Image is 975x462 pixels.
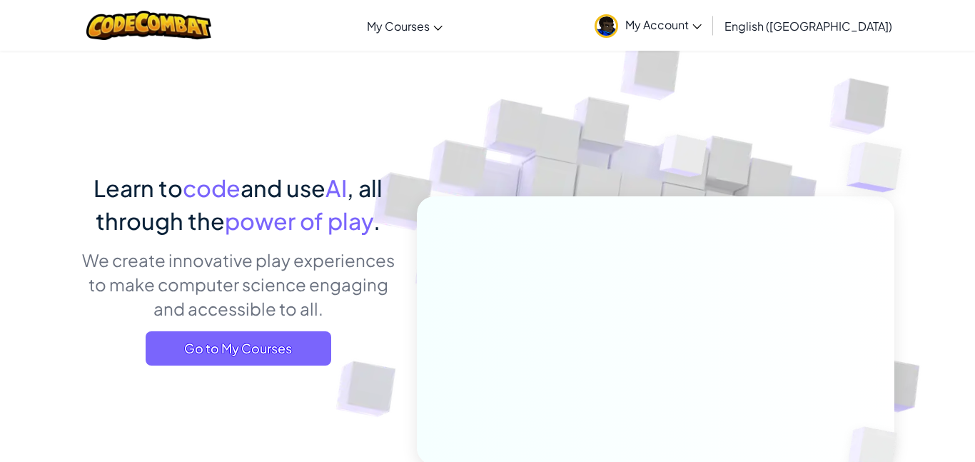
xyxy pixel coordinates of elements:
span: Learn to [94,174,183,202]
a: Go to My Courses [146,331,331,366]
span: My Courses [367,19,430,34]
span: AI [325,174,347,202]
span: English ([GEOGRAPHIC_DATA]) [724,19,892,34]
span: . [373,206,380,235]
img: CodeCombat logo [86,11,211,40]
a: My Account [587,3,709,48]
span: and use [241,174,325,202]
span: My Account [625,17,702,32]
p: We create innovative play experiences to make computer science engaging and accessible to all. [81,248,395,321]
a: English ([GEOGRAPHIC_DATA]) [717,6,899,45]
span: code [183,174,241,202]
img: Overlap cubes [818,107,941,228]
span: power of play [225,206,373,235]
img: Overlap cubes [633,106,736,213]
img: avatar [595,14,618,38]
a: My Courses [360,6,450,45]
